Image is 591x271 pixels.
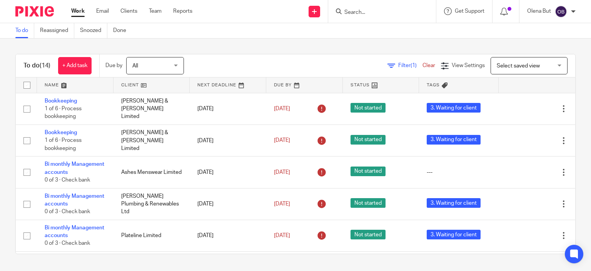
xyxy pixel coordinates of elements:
[45,138,82,151] span: 1 of 6 · Process bookkeeping
[555,5,567,18] img: svg%3E
[274,138,290,143] span: [DATE]
[114,157,190,188] td: Ashes Menswear Limited
[190,125,266,156] td: [DATE]
[45,194,104,207] a: Bi monthly Management accounts
[45,106,82,120] span: 1 of 6 · Process bookkeeping
[15,23,34,38] a: To do
[274,233,290,238] span: [DATE]
[114,188,190,220] td: [PERSON_NAME] Plumbing & Renewables Ltd
[427,198,481,208] span: 3. Waiting for client
[15,6,54,17] img: Pixie
[114,93,190,125] td: [PERSON_NAME] & [PERSON_NAME] Limited
[58,57,92,74] a: + Add task
[274,106,290,111] span: [DATE]
[40,62,50,69] span: (14)
[23,62,50,70] h1: To do
[114,125,190,156] td: [PERSON_NAME] & [PERSON_NAME] Limited
[351,198,386,208] span: Not started
[190,188,266,220] td: [DATE]
[527,7,551,15] p: Olena But
[422,63,435,68] a: Clear
[455,8,484,14] span: Get Support
[274,170,290,175] span: [DATE]
[351,103,386,113] span: Not started
[190,220,266,251] td: [DATE]
[351,135,386,145] span: Not started
[113,23,132,38] a: Done
[45,162,104,175] a: Bi monthly Management accounts
[45,209,90,215] span: 0 of 3 · Check bank
[497,63,540,69] span: Select saved view
[344,9,413,16] input: Search
[398,63,422,68] span: Filter
[351,230,386,239] span: Not started
[45,130,77,135] a: Bookkeeping
[45,98,77,104] a: Bookkeeping
[411,63,417,68] span: (1)
[427,168,491,176] div: ---
[71,7,85,15] a: Work
[120,7,137,15] a: Clients
[105,62,122,69] p: Due by
[452,63,485,68] span: View Settings
[190,93,266,125] td: [DATE]
[351,167,386,176] span: Not started
[274,201,290,207] span: [DATE]
[427,83,440,87] span: Tags
[427,135,481,145] span: 3. Waiting for client
[173,7,192,15] a: Reports
[427,230,481,239] span: 3. Waiting for client
[132,63,138,69] span: All
[96,7,109,15] a: Email
[80,23,107,38] a: Snoozed
[190,157,266,188] td: [DATE]
[427,103,481,113] span: 3. Waiting for client
[40,23,74,38] a: Reassigned
[45,241,90,246] span: 0 of 3 · Check bank
[45,177,90,183] span: 0 of 3 · Check bank
[114,220,190,251] td: Plateline Limited
[149,7,162,15] a: Team
[45,225,104,238] a: Bi monthly Management accounts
